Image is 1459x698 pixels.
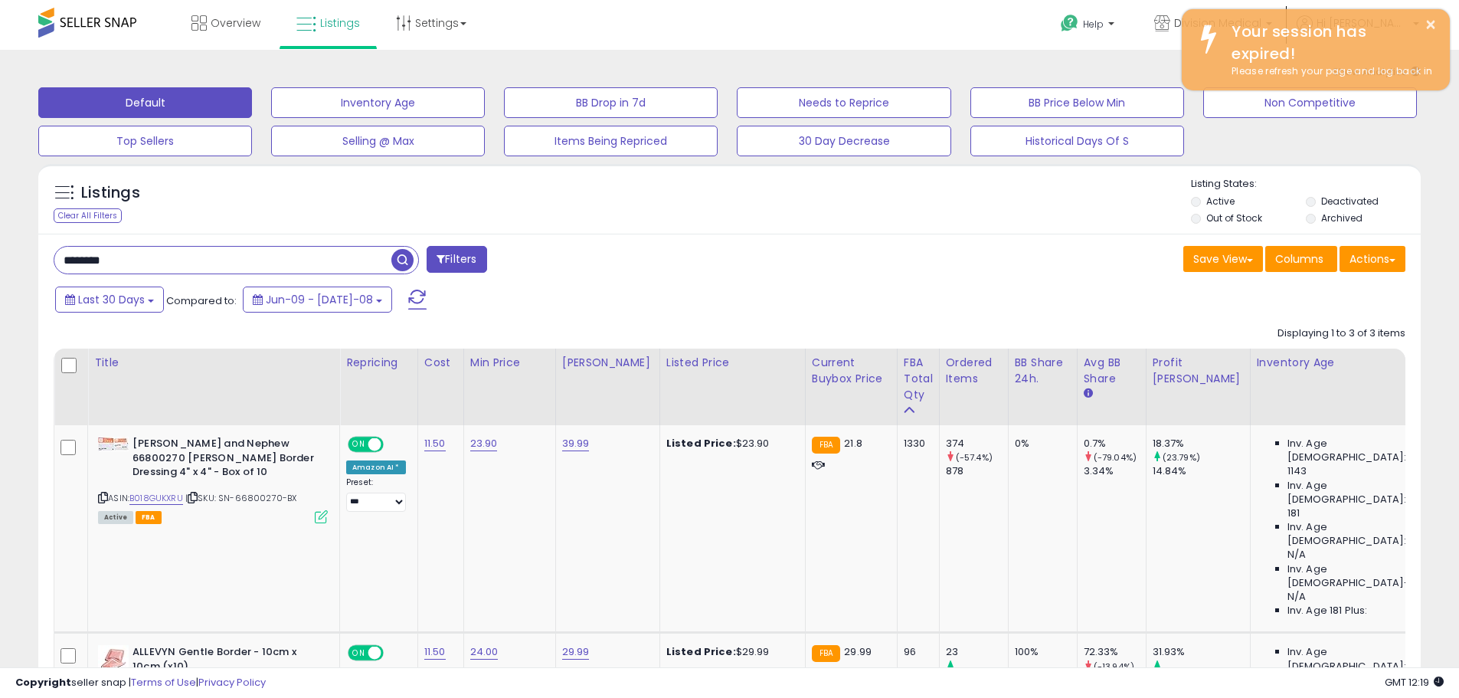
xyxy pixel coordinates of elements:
strong: Copyright [15,675,71,690]
span: Inv. Age [DEMOGRAPHIC_DATA]: [1287,437,1428,464]
span: Listings [320,15,360,31]
small: (-13.94%) [1094,660,1134,673]
button: Default [38,87,252,118]
span: ON [349,438,368,451]
button: Actions [1340,246,1405,272]
span: Help [1083,18,1104,31]
div: Your session has expired! [1220,21,1438,64]
div: 72.33% [1084,645,1146,659]
button: BB Drop in 7d [504,87,718,118]
span: Inv. Age 181 Plus: [1287,604,1368,618]
span: Columns [1275,251,1323,267]
a: Privacy Policy [198,675,266,690]
span: OFF [381,438,406,451]
button: Columns [1265,246,1337,272]
small: (-79.04%) [1094,451,1137,464]
div: 0.7% [1084,437,1146,451]
div: 878 [946,464,1008,478]
small: FBA [812,437,840,454]
a: 24.00 [470,644,499,660]
div: $23.90 [666,437,793,451]
div: 1330 [904,437,927,451]
div: Title [94,355,333,371]
a: 39.99 [562,436,590,451]
small: (-57.4%) [956,451,993,464]
span: 2025-08-11 12:19 GMT [1385,675,1444,690]
span: Division Medical [1174,15,1261,31]
button: Save View [1183,246,1263,272]
a: 11.50 [424,436,446,451]
span: ON [349,647,368,660]
button: Inventory Age [271,87,485,118]
a: B018GUKXRU [129,492,183,505]
label: Deactivated [1321,195,1379,208]
button: Items Being Repriced [504,126,718,156]
img: 31-T9ywJy4L._SL40_.jpg [98,645,129,676]
span: Compared to: [166,293,237,308]
span: Inv. Age [DEMOGRAPHIC_DATA]: [1287,520,1428,548]
button: Historical Days Of S [970,126,1184,156]
span: FBA [136,511,162,524]
span: All listings currently available for purchase on Amazon [98,511,133,524]
div: Displaying 1 to 3 of 3 items [1277,326,1405,341]
div: Ordered Items [946,355,1002,387]
span: 1143 [1287,464,1307,478]
div: Cost [424,355,457,371]
label: Out of Stock [1206,211,1262,224]
div: FBA Total Qty [904,355,933,403]
div: Avg BB Share [1084,355,1140,387]
b: ALLEVYN Gentle Border - 10cm x 10cm (x10) [132,645,319,677]
button: Non Competitive [1203,87,1417,118]
span: Last 30 Days [78,292,145,307]
button: Filters [427,246,486,273]
div: Repricing [346,355,411,371]
b: [PERSON_NAME] and Nephew 66800270 [PERSON_NAME] Border Dressing 4" x 4" - Box of 10 [132,437,319,483]
a: 23.90 [470,436,498,451]
div: ASIN: [98,437,328,522]
div: Please refresh your page and log back in [1220,64,1438,79]
span: | SKU: SN-66800270-BX [185,492,297,504]
span: Inv. Age [DEMOGRAPHIC_DATA]: [1287,479,1428,506]
div: 0% [1015,437,1065,451]
span: N/A [1287,590,1306,604]
img: 41HrL3Yj3+L._SL40_.jpg [98,437,129,451]
button: BB Price Below Min [970,87,1184,118]
label: Active [1206,195,1235,208]
span: Jun-09 - [DATE]-08 [266,292,373,307]
div: 14.84% [1153,464,1250,478]
div: 3.34% [1084,464,1146,478]
div: Profit [PERSON_NAME] [1153,355,1244,387]
a: 11.50 [424,644,446,660]
button: Top Sellers [38,126,252,156]
div: 96 [904,645,927,659]
span: Overview [211,15,260,31]
span: N/A [1287,548,1306,562]
div: 374 [946,437,1008,451]
span: 29.99 [844,644,872,659]
div: Clear All Filters [54,208,122,223]
b: Business Price: [666,667,751,681]
div: BB Share 24h. [1015,355,1071,387]
div: Preset: [346,477,406,512]
a: Terms of Use [131,675,196,690]
div: Amazon AI * [346,460,406,474]
span: 181 [1287,506,1300,520]
i: Get Help [1060,14,1079,33]
div: 100% [1015,645,1065,659]
div: 23 [946,645,1008,659]
button: Jun-09 - [DATE]-08 [243,287,392,313]
button: 30 Day Decrease [737,126,950,156]
span: 21.8 [844,436,862,451]
div: 18.37% [1153,437,1250,451]
div: [PERSON_NAME] [562,355,653,371]
p: Listing States: [1191,177,1421,192]
button: × [1425,15,1437,34]
small: (23.79%) [1163,451,1200,464]
small: Avg BB Share. [1084,387,1093,401]
a: Help [1048,2,1130,50]
b: Listed Price: [666,644,736,659]
b: Listed Price: [666,436,736,451]
button: Needs to Reprice [737,87,950,118]
div: Inventory Age [1257,355,1433,371]
div: Listed Price [666,355,799,371]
